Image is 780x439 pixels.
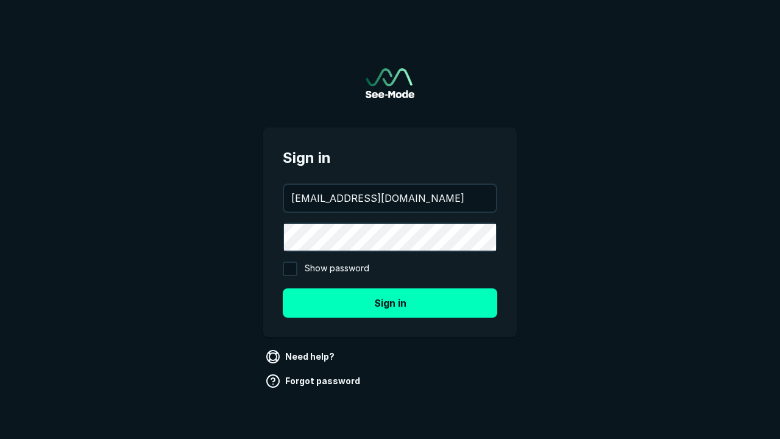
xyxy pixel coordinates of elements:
[283,288,497,318] button: Sign in
[366,68,414,98] img: See-Mode Logo
[305,262,369,276] span: Show password
[263,371,365,391] a: Forgot password
[263,347,339,366] a: Need help?
[366,68,414,98] a: Go to sign in
[283,147,497,169] span: Sign in
[284,185,496,212] input: your@email.com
